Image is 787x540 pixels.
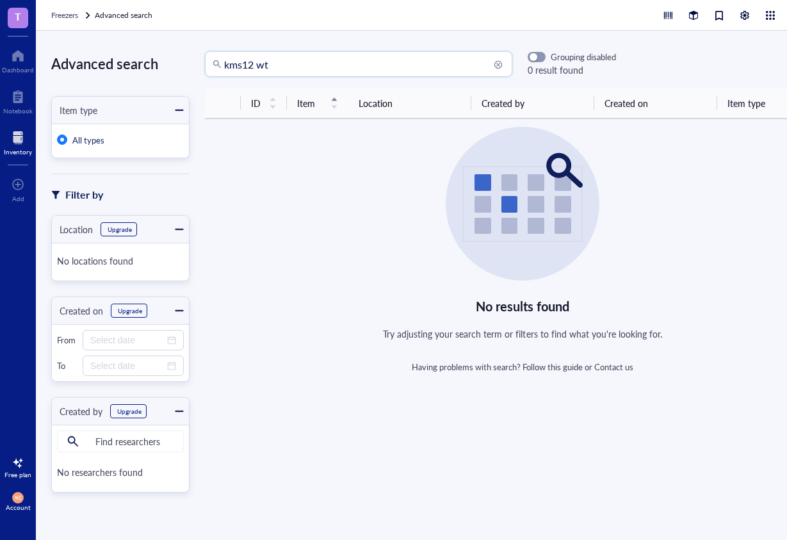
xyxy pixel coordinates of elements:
img: Empty state [446,127,599,281]
div: Advanced search [51,51,190,76]
div: Location [52,222,93,236]
a: Follow this guide [523,361,583,373]
div: No locations found [57,249,184,275]
a: Dashboard [2,45,34,74]
a: Freezers [51,9,92,22]
div: Created by [52,404,102,418]
th: Created on [594,88,717,119]
span: All types [72,134,104,146]
div: Upgrade [108,225,132,233]
div: From [57,334,77,346]
th: ID [241,88,287,119]
a: Contact us [594,361,633,373]
span: T [15,8,21,24]
span: Item [297,96,323,110]
div: No results found [476,296,570,316]
span: ID [251,96,261,110]
div: No researchers found [57,460,184,487]
div: Inventory [4,148,32,156]
div: Filter by [65,186,103,203]
th: Item [287,88,348,119]
div: Upgrade [117,407,142,415]
div: Dashboard [2,66,34,74]
a: Advanced search [95,9,155,22]
th: Location [348,88,471,119]
span: Freezers [51,10,78,20]
a: Inventory [4,127,32,156]
th: Created by [471,88,594,119]
input: Select date [90,333,165,347]
span: NC [15,495,22,501]
div: Item type [52,103,97,117]
div: Upgrade [118,307,142,315]
div: 0 result found [528,63,616,77]
div: Add [12,195,24,202]
a: Notebook [3,86,33,115]
div: Grouping disabled [551,51,616,63]
div: Created on [52,304,103,318]
div: Account [6,503,31,511]
div: Notebook [3,107,33,115]
div: Try adjusting your search term or filters to find what you're looking for. [383,327,662,341]
div: Having problems with search? or [412,361,634,373]
div: Free plan [4,471,31,479]
input: Select date [90,359,165,373]
div: To [57,360,77,372]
